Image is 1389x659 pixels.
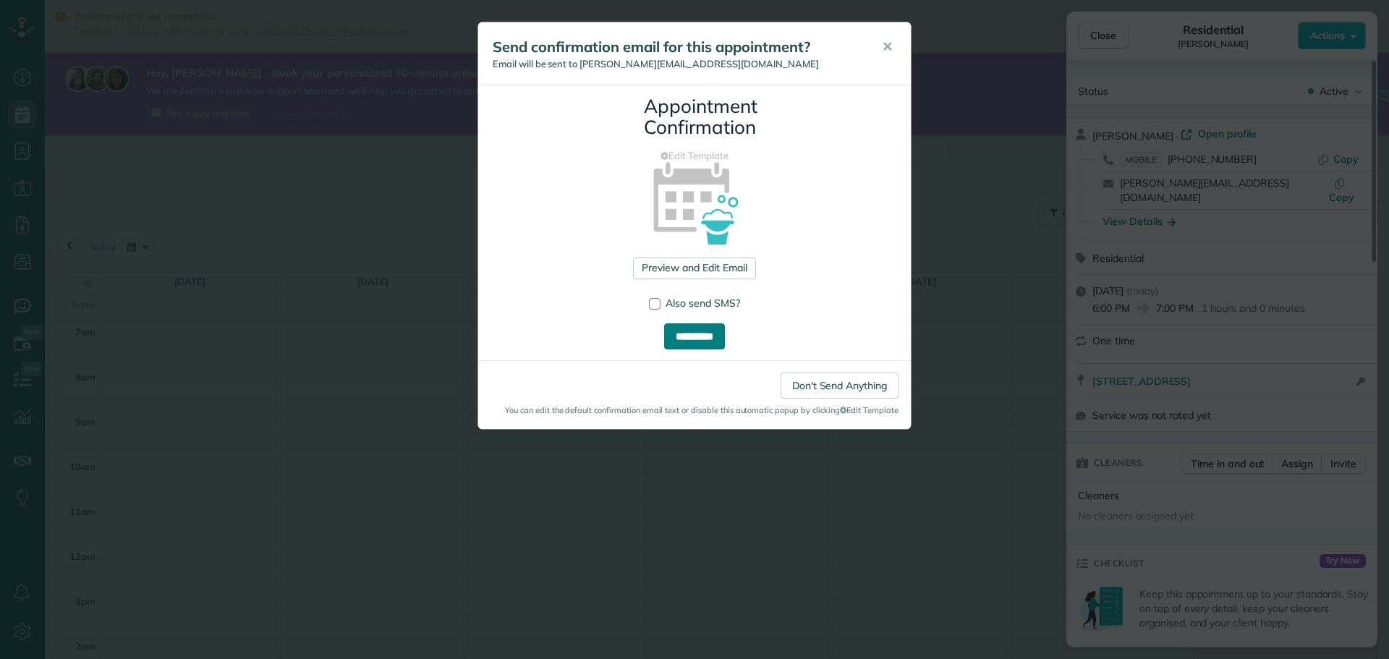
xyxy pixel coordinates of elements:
[490,404,899,416] small: You can edit the default confirmation email text or disable this automatic popup by clicking Edit...
[781,373,899,399] a: Don't Send Anything
[489,149,900,163] a: Edit Template
[630,137,760,266] img: appointment_confirmation_icon-141e34405f88b12ade42628e8c248340957700ab75a12ae832a8710e9b578dc5.png
[493,58,819,69] span: Email will be sent to [PERSON_NAME][EMAIL_ADDRESS][DOMAIN_NAME]
[882,38,893,55] span: ✕
[633,258,755,279] a: Preview and Edit Email
[644,96,745,137] h3: Appointment Confirmation
[493,37,862,57] h5: Send confirmation email for this appointment?
[666,297,740,310] span: Also send SMS?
